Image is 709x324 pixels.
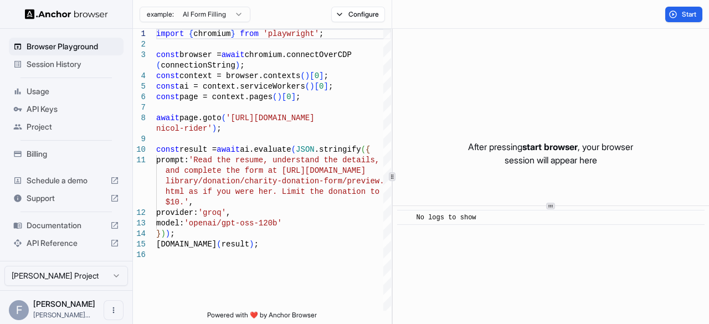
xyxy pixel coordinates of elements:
[315,145,361,154] span: .stringify
[277,92,281,101] span: )
[222,114,226,122] span: (
[323,82,328,91] span: ]
[179,82,305,91] span: ai = context.serviceWorkers
[179,71,300,80] span: context = browser.contexts
[300,71,305,80] span: (
[156,82,179,91] span: const
[319,29,323,38] span: ;
[249,240,254,249] span: )
[156,29,184,38] span: import
[305,82,310,91] span: (
[403,212,408,223] span: ​
[133,71,146,81] div: 4
[133,134,146,145] div: 9
[198,208,226,217] span: 'groq'
[156,61,161,70] span: (
[9,145,124,163] div: Billing
[27,220,106,231] span: Documentation
[133,50,146,60] div: 3
[156,50,179,59] span: const
[179,50,222,59] span: browser =
[222,50,245,59] span: await
[104,300,124,320] button: Open menu
[25,9,108,19] img: Anchor Logo
[189,29,193,38] span: {
[27,104,119,115] span: API Keys
[273,92,277,101] span: (
[222,240,249,249] span: result
[323,71,328,80] span: ;
[217,240,221,249] span: (
[133,250,146,260] div: 16
[226,114,315,122] span: '[URL][DOMAIN_NAME]
[27,175,106,186] span: Schedule a demo
[291,92,296,101] span: ]
[217,145,240,154] span: await
[133,81,146,92] div: 5
[193,29,230,38] span: chromium
[161,61,235,70] span: connectionString
[315,82,319,91] span: [
[156,229,161,238] span: }
[282,92,286,101] span: [
[361,145,366,154] span: (
[156,114,179,122] span: await
[33,299,95,308] span: Fábio Filho
[179,114,222,122] span: page.goto
[27,238,106,249] span: API Reference
[166,166,366,175] span: and complete the form at [URL][DOMAIN_NAME]
[179,145,217,154] span: result =
[9,55,124,73] div: Session History
[235,61,240,70] span: )
[161,229,165,238] span: )
[189,156,379,164] span: 'Read the resume, understand the details,
[682,10,697,19] span: Start
[417,214,476,222] span: No logs to show
[189,198,193,207] span: ,
[328,82,333,91] span: ;
[240,61,244,70] span: ;
[156,124,212,133] span: nicol-rider'
[296,92,300,101] span: ;
[319,82,323,91] span: 0
[296,145,315,154] span: JSON
[286,92,291,101] span: 0
[217,124,221,133] span: ;
[310,82,314,91] span: )
[156,71,179,80] span: const
[133,102,146,113] div: 7
[133,208,146,218] div: 12
[254,240,258,249] span: ;
[33,311,90,319] span: fabio.filho@tessai.io
[133,145,146,155] div: 10
[166,198,189,207] span: $10.'
[9,83,124,100] div: Usage
[27,121,119,132] span: Project
[468,140,633,167] p: After pressing , your browser session will appear here
[665,7,702,22] button: Start
[147,10,174,19] span: example:
[212,124,217,133] span: )
[156,92,179,101] span: const
[27,148,119,160] span: Billing
[230,29,235,38] span: }
[522,141,578,152] span: start browser
[240,29,259,38] span: from
[133,218,146,229] div: 13
[133,39,146,50] div: 2
[156,208,198,217] span: provider:
[226,208,230,217] span: ,
[156,156,189,164] span: prompt:
[166,229,170,238] span: )
[170,229,174,238] span: ;
[133,92,146,102] div: 6
[166,187,379,196] span: html as if you were her. Limit the donation to
[133,229,146,239] div: 14
[27,41,119,52] span: Browser Playground
[133,155,146,166] div: 11
[9,172,124,189] div: Schedule a demo
[9,217,124,234] div: Documentation
[366,145,370,154] span: {
[133,239,146,250] div: 15
[9,118,124,136] div: Project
